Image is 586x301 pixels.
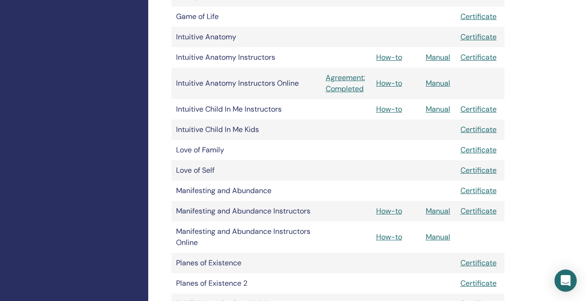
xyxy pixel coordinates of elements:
[460,12,497,21] a: Certificate
[171,6,321,27] td: Game of Life
[171,201,321,221] td: Manifesting and Abundance Instructors
[376,78,402,88] a: How-to
[171,47,321,68] td: Intuitive Anatomy Instructors
[460,206,497,216] a: Certificate
[171,68,321,99] td: Intuitive Anatomy Instructors Online
[376,104,402,114] a: How-to
[426,104,450,114] a: Manual
[171,273,321,294] td: Planes of Existence 2
[554,270,577,292] div: Open Intercom Messenger
[171,119,321,140] td: Intuitive Child In Me Kids
[460,145,497,155] a: Certificate
[376,232,402,242] a: How-to
[171,221,321,253] td: Manifesting and Abundance Instructors Online
[426,206,450,216] a: Manual
[376,52,402,62] a: How-to
[460,32,497,42] a: Certificate
[460,278,497,288] a: Certificate
[460,52,497,62] a: Certificate
[171,181,321,201] td: Manifesting and Abundance
[460,186,497,195] a: Certificate
[426,52,450,62] a: Manual
[460,165,497,175] a: Certificate
[171,253,321,273] td: Planes of Existence
[376,206,402,216] a: How-to
[171,140,321,160] td: Love of Family
[171,99,321,119] td: Intuitive Child In Me Instructors
[426,232,450,242] a: Manual
[426,78,450,88] a: Manual
[460,258,497,268] a: Certificate
[171,160,321,181] td: Love of Self
[460,125,497,134] a: Certificate
[460,104,497,114] a: Certificate
[326,72,367,94] a: Agreement: Completed
[171,27,321,47] td: Intuitive Anatomy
